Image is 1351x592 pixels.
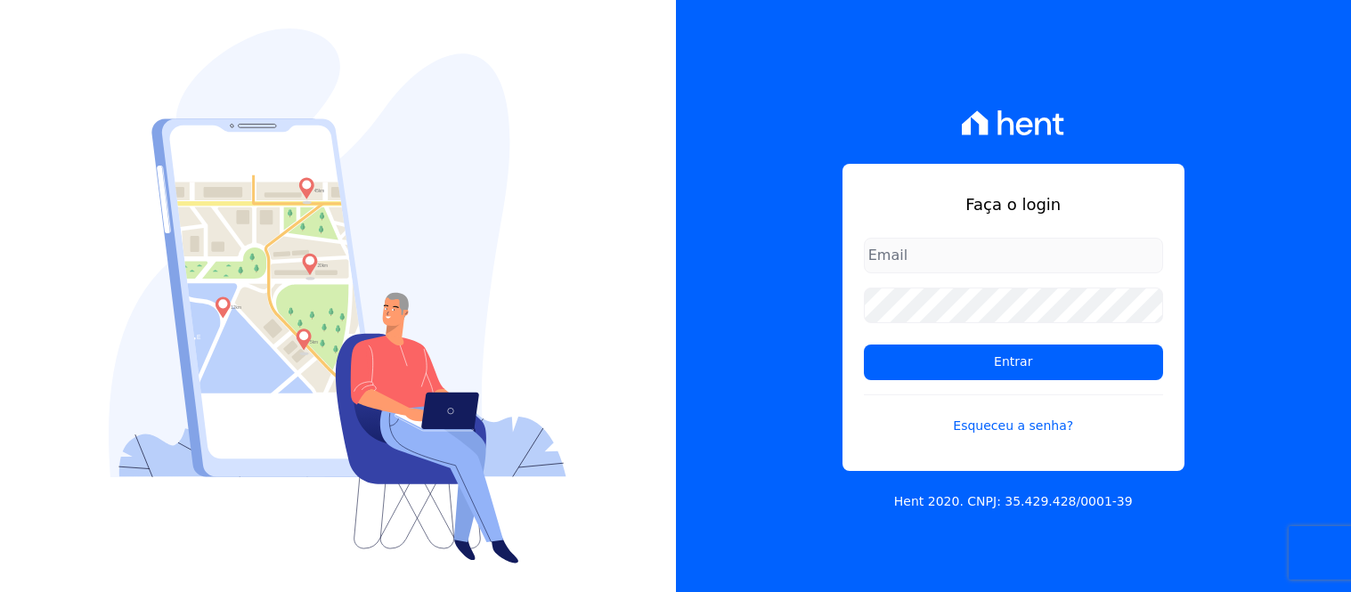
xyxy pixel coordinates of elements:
input: Entrar [864,345,1163,380]
input: Email [864,238,1163,273]
h1: Faça o login [864,192,1163,216]
img: Login [109,28,566,564]
p: Hent 2020. CNPJ: 35.429.428/0001-39 [894,492,1133,511]
a: Esqueceu a senha? [864,394,1163,435]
